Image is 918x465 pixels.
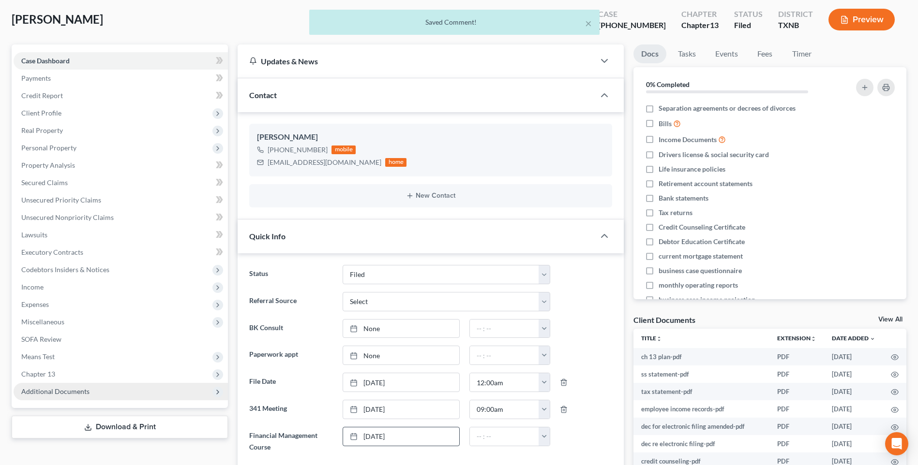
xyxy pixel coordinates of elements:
input: -- : -- [470,346,539,364]
button: × [585,17,592,29]
span: Payments [21,74,51,82]
td: [DATE] [824,400,883,418]
label: 341 Meeting [244,400,337,419]
a: View All [878,316,903,323]
span: Unsecured Nonpriority Claims [21,213,114,221]
label: Referral Source [244,292,337,311]
span: Debtor Education Certificate [659,237,745,247]
a: Timer [784,44,819,63]
td: tax statement-pdf [633,383,769,400]
td: [DATE] [824,365,883,383]
span: Drivers license & social security card [659,150,769,160]
strong: 0% Completed [646,80,690,88]
span: Income [21,283,44,291]
a: Docs [633,44,666,63]
div: Status [734,9,763,20]
span: Separation agreements or decrees of divorces [659,103,796,113]
div: Updates & News [249,56,583,66]
a: Date Added expand_more [832,334,875,342]
td: PDF [769,348,824,365]
input: -- : -- [470,373,539,392]
div: [PERSON_NAME] [257,131,604,143]
i: expand_more [870,336,875,342]
a: Lawsuits [14,226,228,244]
div: [EMAIL_ADDRESS][DOMAIN_NAME] [268,158,381,167]
a: SOFA Review [14,331,228,348]
div: home [385,158,406,167]
div: Chapter [681,9,719,20]
span: Unsecured Priority Claims [21,196,101,204]
a: Extensionunfold_more [777,334,816,342]
span: Executory Contracts [21,248,83,256]
span: business case income projection [659,295,755,305]
div: Client Documents [633,315,695,325]
span: Income Documents [659,135,717,145]
span: Additional Documents [21,387,90,395]
i: unfold_more [811,336,816,342]
div: Open Intercom Messenger [885,432,908,455]
a: Property Analysis [14,157,228,174]
a: Secured Claims [14,174,228,191]
div: Case [598,9,666,20]
td: PDF [769,418,824,435]
a: Unsecured Priority Claims [14,191,228,209]
span: Lawsuits [21,231,47,239]
a: Unsecured Nonpriority Claims [14,209,228,226]
a: Credit Report [14,87,228,104]
a: Fees [750,44,781,63]
input: -- : -- [470,400,539,419]
span: Real Property [21,126,63,134]
span: Case Dashboard [21,57,70,65]
a: None [343,346,459,364]
label: Financial Management Course [244,427,337,456]
span: Retirement account statements [659,179,752,189]
span: Bank statements [659,193,708,203]
div: District [778,9,813,20]
span: Credit Report [21,91,63,100]
span: Personal Property [21,144,76,152]
button: New Contact [257,192,604,200]
a: Tasks [670,44,704,63]
a: [DATE] [343,427,459,446]
span: Chapter 13 [21,370,55,378]
span: Credit Counseling Certificate [659,222,745,232]
span: Means Test [21,352,55,361]
span: current mortgage statement [659,251,743,261]
span: Client Profile [21,109,61,117]
a: [DATE] [343,400,459,419]
span: Life insurance policies [659,164,725,174]
input: -- : -- [470,320,539,338]
a: Executory Contracts [14,244,228,261]
a: None [343,320,459,338]
span: SOFA Review [21,335,61,343]
div: [PHONE_NUMBER] [268,145,328,155]
div: mobile [331,145,356,154]
a: [DATE] [343,373,459,392]
span: Property Analysis [21,161,75,169]
label: File Date [244,373,337,392]
td: ch 13 plan-pdf [633,348,769,365]
span: Secured Claims [21,178,68,187]
td: [DATE] [824,435,883,452]
a: Events [707,44,746,63]
span: Contact [249,90,277,100]
a: Download & Print [12,416,228,438]
span: Tax returns [659,208,692,218]
td: dec for electronic filing amended-pdf [633,418,769,435]
label: BK Consult [244,319,337,338]
td: PDF [769,435,824,452]
td: employee income records-pdf [633,400,769,418]
td: [DATE] [824,418,883,435]
td: PDF [769,365,824,383]
span: monthly operating reports [659,280,738,290]
td: PDF [769,383,824,400]
button: Preview [828,9,895,30]
i: unfold_more [656,336,662,342]
span: Expenses [21,300,49,308]
td: ss statement-pdf [633,365,769,383]
div: Saved Comment! [317,17,592,27]
a: Payments [14,70,228,87]
td: [DATE] [824,348,883,365]
a: Titleunfold_more [641,334,662,342]
td: PDF [769,400,824,418]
